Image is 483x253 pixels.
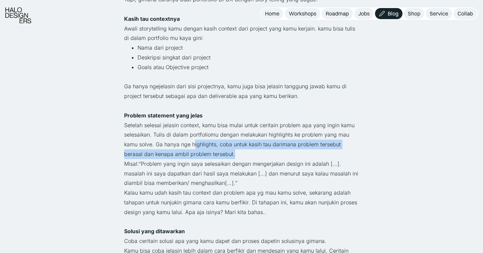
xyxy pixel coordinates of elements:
[289,10,316,17] div: Workshops
[430,10,448,17] div: Service
[261,8,283,19] a: Home
[124,217,359,227] p: ‍
[354,8,374,19] a: Jobs
[124,236,359,246] p: Coba ceritain solusi apa yang kamu dapet dan proses dapetin solusinya gimana.
[322,8,353,19] a: Roadmap
[138,53,359,62] li: Deskripsi singkat dari project
[124,159,359,188] p: Misal:“Problem yang ingin saya selesaikan dengan mengerjakan design ini adalah […]. masalah ini s...
[124,101,359,111] p: ‍
[388,10,398,17] div: Blog
[124,120,359,159] p: Setelah selesai jelasin context, kamu bisa mulai untuk ceritain problem apa yang ingin kamu seles...
[375,8,402,19] a: Blog
[358,10,370,17] div: Jobs
[426,8,452,19] a: Service
[326,10,349,17] div: Roadmap
[124,112,203,119] strong: Problem statement yang jelas
[404,8,424,19] a: Shop
[408,10,420,17] div: Shop
[124,24,359,43] p: Awali storytelling kamu dengan kasih context dari project yang kamu kerjain. kamu bisa tulis di d...
[453,8,477,19] a: Collab
[124,188,359,217] p: Kalau kamu udah kasih tau context dan problem apa yg mau kamu solve, sekarang adalah tahapan untu...
[138,43,359,53] li: Nama dari project
[124,228,185,235] strong: Solusi yang ditawarkan
[265,10,279,17] div: Home
[138,62,359,72] li: Goals atau Objective project
[124,4,359,14] p: ‍
[285,8,320,19] a: Workshops
[124,15,180,22] strong: Kasih tau contextnya
[458,10,473,17] div: Collab
[124,72,359,82] p: ‍
[124,82,359,101] p: Ga hanya ngejelasin dari sisi projectnya, kamu juga bisa jelasin tanggung jawab kamu di project t...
